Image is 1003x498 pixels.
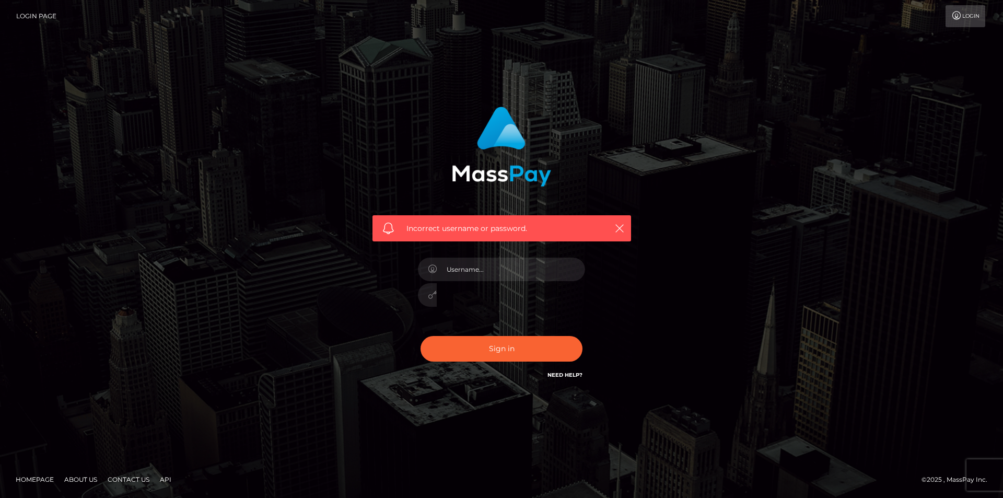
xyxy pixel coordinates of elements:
[16,5,56,27] a: Login Page
[103,471,154,488] a: Contact Us
[547,372,582,378] a: Need Help?
[406,223,597,234] span: Incorrect username or password.
[156,471,176,488] a: API
[452,107,551,187] img: MassPay Login
[437,258,585,281] input: Username...
[11,471,58,488] a: Homepage
[421,336,582,362] button: Sign in
[946,5,985,27] a: Login
[60,471,101,488] a: About Us
[922,474,995,485] div: © 2025 , MassPay Inc.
